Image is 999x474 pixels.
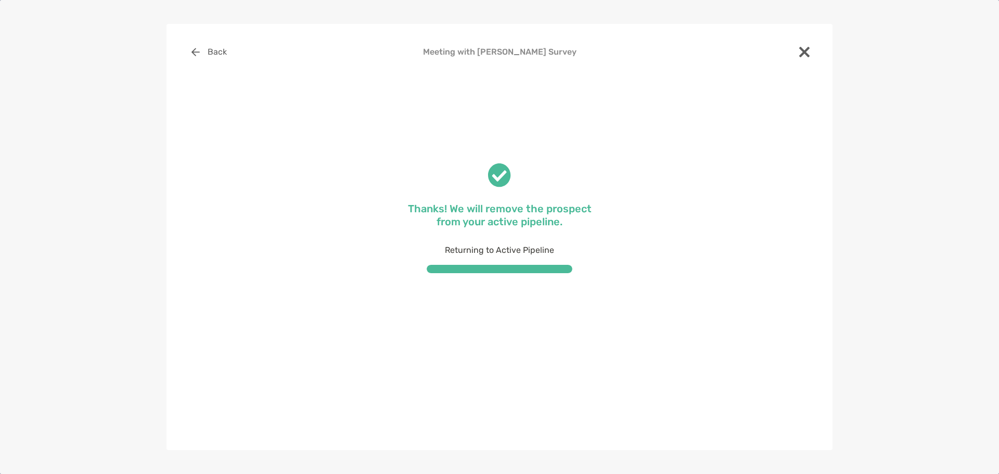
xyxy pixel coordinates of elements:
h4: Meeting with [PERSON_NAME] Survey [183,47,816,57]
img: close modal [799,47,810,57]
p: Thanks! We will remove the prospect from your active pipeline. [406,202,593,228]
img: button icon [191,48,200,56]
button: Back [183,41,235,63]
p: Returning to Active Pipeline [406,244,593,257]
img: check success [488,163,511,187]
